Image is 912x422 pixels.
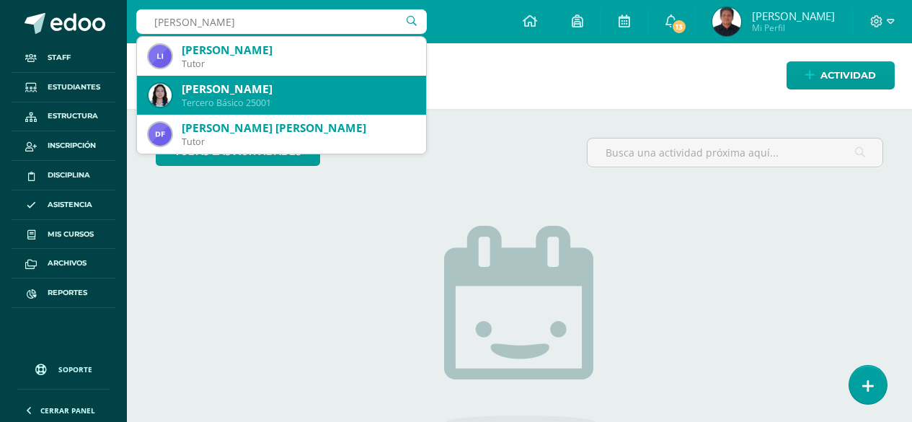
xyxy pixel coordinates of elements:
a: Staff [12,43,115,73]
img: d7e788cdcc84dddb9fff0d4bf9f0c5f2.png [149,123,172,146]
div: Tercero Básico 25001 [182,97,415,109]
a: Asistencia [12,190,115,220]
img: dfb2445352bbaa30de7fa1c39f03f7f6.png [712,7,741,36]
a: Soporte [17,350,110,385]
div: [PERSON_NAME] [182,82,415,97]
span: Cerrar panel [40,405,95,416]
span: Staff [48,52,71,63]
div: Tutor [182,136,415,148]
a: Mis cursos [12,220,115,250]
span: Asistencia [48,199,92,211]
span: Estudiantes [48,82,100,93]
a: Reportes [12,278,115,308]
input: Busca una actividad próxima aquí... [588,139,882,167]
span: [PERSON_NAME] [752,9,835,23]
div: Tutor [182,58,415,70]
a: Disciplina [12,161,115,190]
div: [PERSON_NAME] [PERSON_NAME] [182,120,415,136]
span: Estructura [48,110,98,122]
span: Reportes [48,287,87,299]
a: Estudiantes [12,73,115,102]
img: d49a735422e91f1e573a5dcff64f24a4.png [149,45,172,68]
a: Estructura [12,102,115,132]
a: Inscripción [12,131,115,161]
span: Mi Perfil [752,22,835,34]
span: Inscripción [48,140,96,151]
span: Disciplina [48,170,90,181]
span: Archivos [48,258,87,269]
a: Archivos [12,249,115,278]
input: Busca un usuario... [136,9,427,34]
span: Mis cursos [48,229,94,240]
a: Actividad [787,61,895,89]
h1: Actividades [144,43,895,109]
div: [PERSON_NAME] [182,43,415,58]
span: Soporte [58,364,92,374]
span: Actividad [820,62,876,89]
img: 01ed410f02c96c65dc1582bb8cdc892c.png [149,84,172,107]
span: 13 [671,19,687,35]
